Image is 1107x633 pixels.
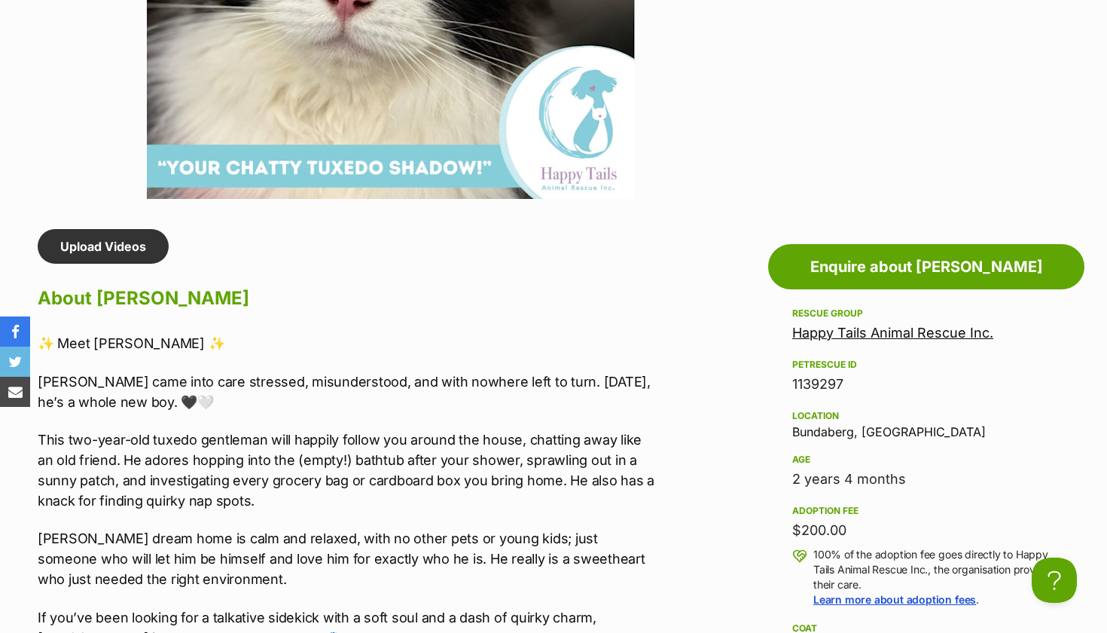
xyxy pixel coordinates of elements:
div: Location [792,410,1060,422]
div: Rescue group [792,307,1060,320]
div: Age [792,454,1060,466]
div: PetRescue ID [792,359,1060,371]
a: Happy Tails Animal Rescue Inc. [792,325,993,341]
div: $200.00 [792,520,1060,541]
div: Bundaberg, [GEOGRAPHIC_DATA] [792,407,1060,439]
a: Enquire about [PERSON_NAME] [768,244,1084,289]
p: [PERSON_NAME] came into care stressed, misunderstood, and with nowhere left to turn. [DATE], he’s... [38,372,660,412]
iframe: Help Scout Beacon - Open [1032,558,1077,603]
div: Adoption fee [792,505,1060,517]
div: 1139297 [792,374,1060,395]
p: ✨ Meet [PERSON_NAME] ✨ [38,333,660,353]
div: 2 years 4 months [792,469,1060,490]
p: [PERSON_NAME] dream home is calm and relaxed, with no other pets or young kids; just someone who ... [38,528,660,589]
p: This two-year-old tuxedo gentleman will happily follow you around the house, chatting away like a... [38,430,660,511]
h2: About [PERSON_NAME] [38,282,660,315]
p: 100% of the adoption fee goes directly to Happy Tails Animal Rescue Inc., the organisation provid... [813,547,1060,607]
a: Upload Videos [38,229,169,264]
a: Learn more about adoption fees [813,593,976,606]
